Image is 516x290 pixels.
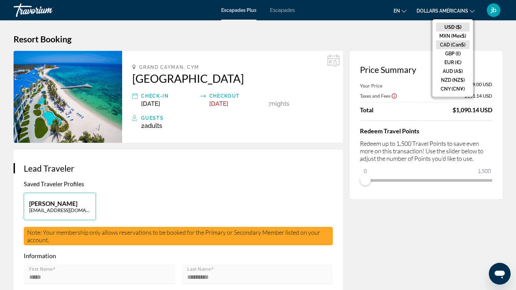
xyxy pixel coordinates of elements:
[29,267,53,272] mat-label: First Name
[360,106,374,114] span: Total
[209,92,265,100] div: Checkout
[132,72,333,85] a: [GEOGRAPHIC_DATA]
[436,23,470,32] button: USD ($)
[417,6,475,16] button: Changer de devise
[477,167,492,175] span: 1,500
[14,1,81,19] a: Travorium
[464,93,492,99] span: $151.14 USD
[436,67,470,76] button: AUD (A$)
[360,64,492,75] h3: Price Summary
[360,140,492,162] p: Redeem up to 1,500 Travel Points to save even more on this transaction! Use the slider below to a...
[394,8,400,14] font: en
[360,83,382,89] span: Your Price
[360,93,390,99] span: Taxes and Fees
[268,100,272,107] span: 7
[360,174,371,185] span: ngx-slider
[360,179,492,180] ngx-slider: ngx-slider
[139,64,199,70] span: Grand Cayman, CYM
[394,6,406,16] button: Changer de langue
[417,8,468,14] font: dollars américains
[187,267,211,272] mat-label: Last Name
[485,3,502,17] button: Menu utilisateur
[436,84,470,93] button: CNY (CN¥)
[14,34,502,44] h1: Resort Booking
[272,100,289,107] span: Nights
[436,32,470,40] button: MXN (Mex$)
[363,167,368,175] span: 0
[436,58,470,67] button: EUR (€)
[436,76,470,84] button: NZD (NZ$)
[29,200,91,207] p: [PERSON_NAME]
[360,92,397,99] button: Show Taxes and Fees breakdown
[209,100,228,107] span: [DATE]
[436,49,470,58] button: GBP (£)
[436,40,470,49] button: CAD (Can$)
[24,180,333,188] p: Saved Traveler Profiles
[464,81,492,89] span: $939.00 USD
[453,106,492,114] div: $1,090.14 USD
[141,92,197,100] div: Check-In
[141,100,160,107] span: [DATE]
[141,122,162,129] span: 2
[145,122,162,129] span: Adults
[141,114,333,122] div: Guests
[360,127,492,135] h4: Redeem Travel Points
[24,163,333,173] h3: Lead Traveler
[491,6,496,14] font: jb
[270,7,295,13] a: Escapades
[489,263,511,285] iframe: Bouton de lancement de la fenêtre de messagerie
[29,207,91,213] p: [EMAIL_ADDRESS][DOMAIN_NAME]
[27,229,320,244] span: Note: Your membership only allows reservations to be booked for the Primary or Secondary Member l...
[221,7,256,13] a: Escapades Plus
[391,93,397,99] button: Show Taxes and Fees disclaimer
[24,193,96,220] button: [PERSON_NAME][EMAIL_ADDRESS][DOMAIN_NAME]
[24,252,333,259] p: Information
